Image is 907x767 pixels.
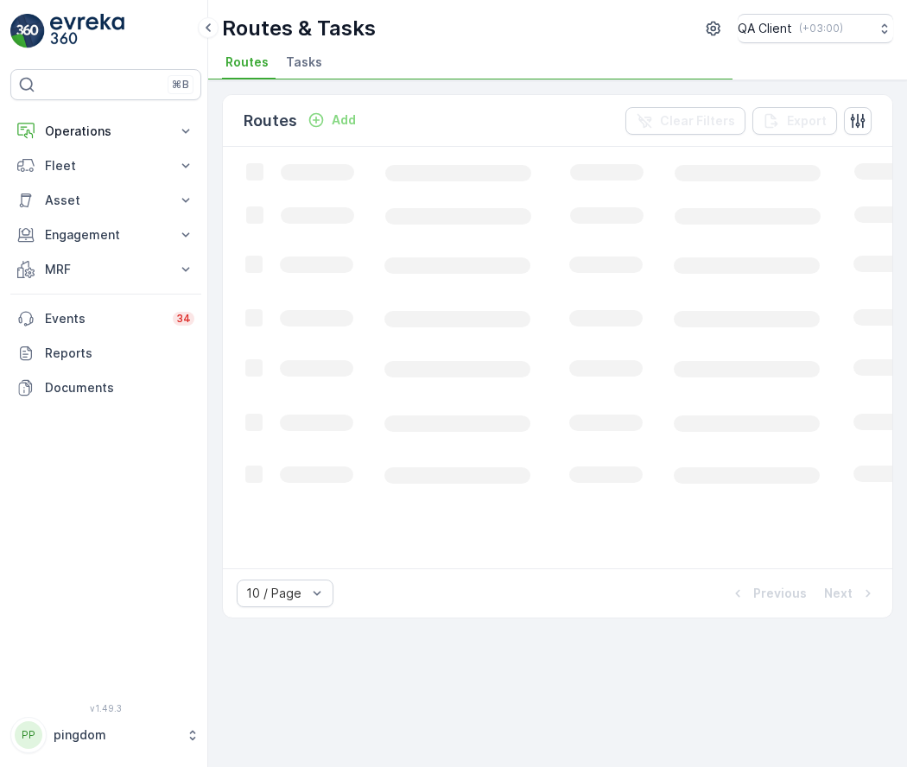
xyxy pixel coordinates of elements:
[752,107,837,135] button: Export
[10,717,201,753] button: PPpingdom
[10,703,201,713] span: v 1.49.3
[54,726,177,744] p: pingdom
[727,583,809,604] button: Previous
[301,110,363,130] button: Add
[824,585,853,602] p: Next
[50,14,124,48] img: logo_light-DOdMpM7g.png
[787,112,827,130] p: Export
[15,721,42,749] div: PP
[625,107,745,135] button: Clear Filters
[10,252,201,287] button: MRF
[10,149,201,183] button: Fleet
[172,78,189,92] p: ⌘B
[45,157,167,174] p: Fleet
[10,371,201,405] a: Documents
[799,22,843,35] p: ( +03:00 )
[45,192,167,209] p: Asset
[45,226,167,244] p: Engagement
[10,14,45,48] img: logo
[738,20,792,37] p: QA Client
[176,312,191,326] p: 34
[45,310,162,327] p: Events
[45,379,194,396] p: Documents
[45,345,194,362] p: Reports
[45,123,167,140] p: Operations
[738,14,893,43] button: QA Client(+03:00)
[45,261,167,278] p: MRF
[244,109,297,133] p: Routes
[10,336,201,371] a: Reports
[10,183,201,218] button: Asset
[753,585,807,602] p: Previous
[10,301,201,336] a: Events34
[332,111,356,129] p: Add
[225,54,269,71] span: Routes
[822,583,878,604] button: Next
[222,15,376,42] p: Routes & Tasks
[10,218,201,252] button: Engagement
[10,114,201,149] button: Operations
[660,112,735,130] p: Clear Filters
[286,54,322,71] span: Tasks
